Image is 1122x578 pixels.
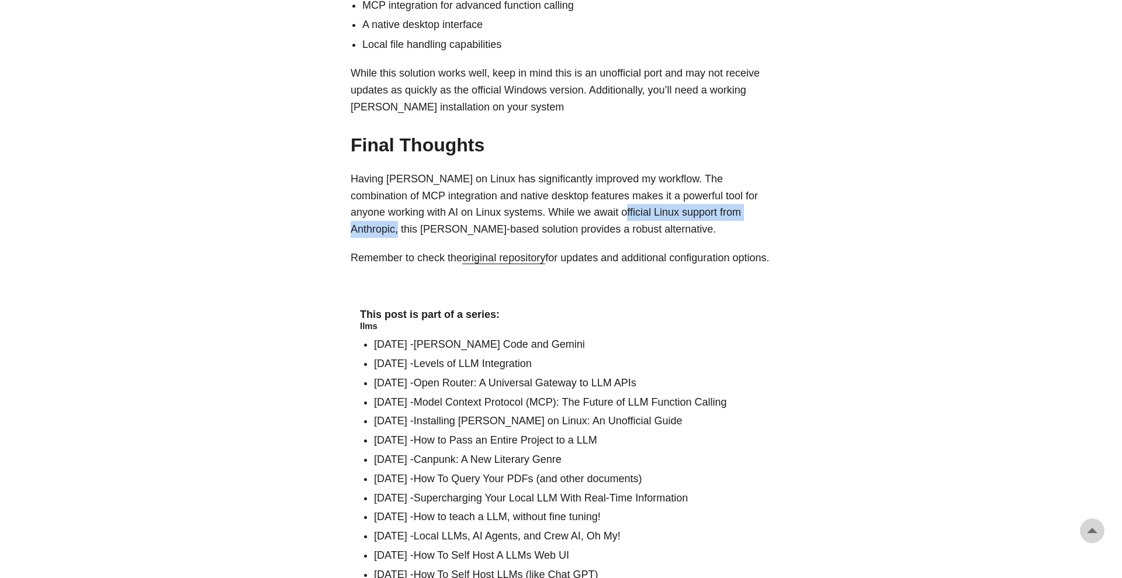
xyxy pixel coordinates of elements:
[374,528,762,545] li: [DATE] -
[414,511,601,522] a: How to teach a LLM, without fine tuning!
[351,250,771,266] p: Remember to check the for updates and additional configuration options.
[414,338,585,350] a: [PERSON_NAME] Code and Gemini
[374,451,762,468] li: [DATE] -
[351,171,771,238] p: Having [PERSON_NAME] on Linux has significantly improved my workflow. The combination of MCP inte...
[374,547,762,564] li: [DATE] -
[374,355,762,372] li: [DATE] -
[462,252,545,264] a: original repository
[1080,518,1104,543] a: go to top
[414,358,532,369] a: Levels of LLM Integration
[414,415,683,427] a: Installing [PERSON_NAME] on Linux: An Unofficial Guide
[374,394,762,411] li: [DATE] -
[374,432,762,449] li: [DATE] -
[374,490,762,507] li: [DATE] -
[414,396,727,408] a: Model Context Protocol (MCP): The Future of LLM Function Calling
[351,134,771,156] h2: Final Thoughts
[414,434,597,446] a: How to Pass an Entire Project to a LLM
[414,377,636,389] a: Open Router: A Universal Gateway to LLM APIs
[414,454,562,465] a: Canpunk: A New Literary Genre
[360,321,378,331] a: llms
[414,492,688,504] a: Supercharging Your Local LLM With Real-Time Information
[414,549,569,561] a: How To Self Host A LLMs Web UI
[374,508,762,525] li: [DATE] -
[414,473,642,484] a: How To Query Your PDFs (and other documents)
[374,336,762,353] li: [DATE] -
[351,65,771,115] p: While this solution works well, keep in mind this is an unofficial port and may not receive updat...
[374,413,762,430] li: [DATE] -
[362,36,771,53] li: Local file handling capabilities
[374,375,762,392] li: [DATE] -
[360,309,762,321] h4: This post is part of a series:
[374,470,762,487] li: [DATE] -
[414,530,621,542] a: Local LLMs, AI Agents, and Crew AI, Oh My!
[362,16,771,33] li: A native desktop interface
